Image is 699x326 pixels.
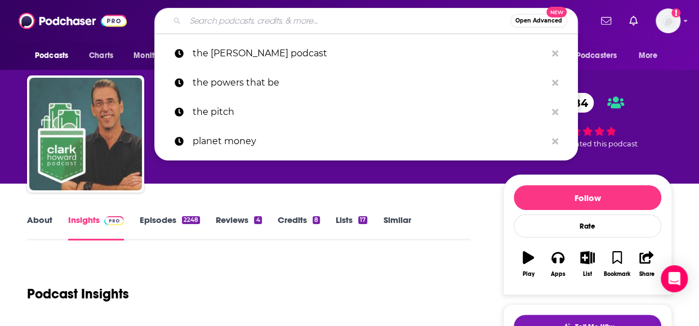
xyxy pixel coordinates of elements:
[278,215,320,240] a: Credits8
[154,127,578,156] a: planet money
[104,216,124,225] img: Podchaser Pro
[27,45,83,66] button: open menu
[656,8,680,33] button: Show profile menu
[254,216,261,224] div: 4
[313,216,320,224] div: 8
[514,244,543,284] button: Play
[555,45,633,66] button: open menu
[671,8,680,17] svg: Add a profile image
[82,45,120,66] a: Charts
[193,97,546,127] p: the pitch
[216,215,261,240] a: Reviews4
[639,48,658,64] span: More
[358,216,367,224] div: 17
[515,18,562,24] span: Open Advanced
[193,127,546,156] p: planet money
[596,11,616,30] a: Show notifications dropdown
[154,68,578,97] a: the powers that be
[523,271,535,278] div: Play
[632,244,661,284] button: Share
[35,48,68,64] span: Podcasts
[639,271,654,278] div: Share
[625,11,642,30] a: Show notifications dropdown
[514,185,661,210] button: Follow
[543,244,572,284] button: Apps
[604,271,630,278] div: Bookmark
[133,48,173,64] span: Monitoring
[661,265,688,292] div: Open Intercom Messenger
[193,39,546,68] p: the clark howard podcast
[514,215,661,238] div: Rate
[193,68,546,97] p: the powers that be
[656,8,680,33] img: User Profile
[89,48,113,64] span: Charts
[546,7,567,17] span: New
[154,39,578,68] a: the [PERSON_NAME] podcast
[602,244,631,284] button: Bookmark
[562,93,594,113] span: 84
[19,10,127,32] img: Podchaser - Follow, Share and Rate Podcasts
[551,271,566,278] div: Apps
[583,271,592,278] div: List
[154,8,578,34] div: Search podcasts, credits, & more...
[182,216,200,224] div: 2248
[631,45,672,66] button: open menu
[27,215,52,240] a: About
[383,215,411,240] a: Similar
[503,86,672,155] div: 84 6 peoplerated this podcast
[572,140,638,148] span: rated this podcast
[29,78,142,190] img: The Clark Howard Podcast
[510,14,567,28] button: Open AdvancedNew
[68,215,124,240] a: InsightsPodchaser Pro
[27,285,129,302] h1: Podcast Insights
[185,12,510,30] input: Search podcasts, credits, & more...
[656,8,680,33] span: Logged in as xan.giglio
[126,45,188,66] button: open menu
[336,215,367,240] a: Lists17
[573,244,602,284] button: List
[563,48,617,64] span: For Podcasters
[140,215,200,240] a: Episodes2248
[154,97,578,127] a: the pitch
